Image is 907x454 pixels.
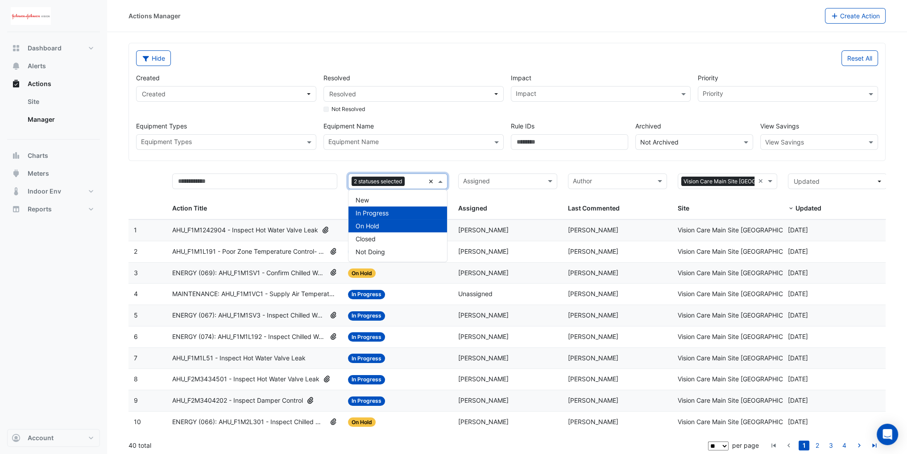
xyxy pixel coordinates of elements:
[348,311,385,321] span: In Progress
[788,269,808,277] span: 2025-09-29T16:38:57.355
[12,205,21,214] app-icon: Reports
[678,204,689,212] span: Site
[134,226,137,234] span: 1
[458,290,493,297] span: Unassigned
[134,333,138,340] span: 6
[348,332,385,342] span: In Progress
[458,333,509,340] span: [PERSON_NAME]
[788,290,808,297] span: 2025-09-29T16:34:24.164
[7,165,100,182] button: Meters
[356,222,379,230] span: On Hold
[698,73,718,83] label: Priority
[28,187,61,196] span: Indoor Env
[21,93,100,111] a: Site
[356,209,389,217] span: In Progress
[678,269,803,277] span: Vision Care Main Site [GEOGRAPHIC_DATA]
[128,11,181,21] div: Actions Manager
[428,177,436,187] span: Clear
[568,311,618,319] span: [PERSON_NAME]
[348,396,385,406] span: In Progress
[12,62,21,70] app-icon: Alerts
[458,418,509,425] span: [PERSON_NAME]
[854,441,865,450] a: go to next page
[134,248,137,255] span: 2
[7,57,100,75] button: Alerts
[678,248,803,255] span: Vision Care Main Site [GEOGRAPHIC_DATA]
[568,396,618,404] span: [PERSON_NAME]
[839,441,849,450] a: 4
[678,311,803,319] span: Vision Care Main Site [GEOGRAPHIC_DATA]
[678,354,803,362] span: Vision Care Main Site [GEOGRAPHIC_DATA]
[28,44,62,53] span: Dashboard
[28,433,54,442] span: Account
[12,79,21,88] app-icon: Actions
[788,375,808,383] span: 2025-09-22T10:57:08.902
[28,151,48,160] span: Charts
[12,151,21,160] app-icon: Charts
[783,441,794,450] a: go to previous page
[841,50,878,66] button: Reset All
[568,418,618,425] span: [PERSON_NAME]
[511,121,534,131] label: Rule IDs
[172,247,326,257] span: AHU_F1M1L191 - Poor Zone Temperature Control- Based on Operating Schedule
[28,62,46,70] span: Alerts
[28,169,49,178] span: Meters
[458,375,509,383] span: [PERSON_NAME]
[812,441,823,450] a: 2
[134,396,138,404] span: 9
[348,354,385,363] span: In Progress
[140,137,192,149] div: Equipment Types
[732,442,759,449] span: per page
[323,86,504,102] button: Resolved
[172,374,319,384] span: AHU_F2M3434501 - Inspect Hot Water Valve Leak
[811,441,824,450] li: page 2
[136,86,316,102] button: Created
[134,311,138,319] span: 5
[458,248,509,255] span: [PERSON_NAME]
[7,429,100,447] button: Account
[514,89,536,100] div: Impact
[824,441,837,450] li: page 3
[788,333,808,340] span: 2025-09-29T16:25:58.911
[799,441,809,450] a: 1
[788,226,808,234] span: 2025-09-30T15:18:52.332
[458,204,487,212] span: Assigned
[788,173,887,189] button: Updated
[568,290,618,297] span: [PERSON_NAME]
[12,169,21,178] app-icon: Meters
[356,235,376,243] span: Closed
[758,177,766,187] span: Clear
[136,121,316,131] label: Equipment Types
[7,93,100,132] div: Actions
[568,226,618,234] span: [PERSON_NAME]
[678,375,803,383] span: Vision Care Main Site [GEOGRAPHIC_DATA]
[869,441,880,450] a: go to last page
[458,311,509,319] span: [PERSON_NAME]
[172,353,306,363] span: AHU_F1M1L51 - Inspect Hot Water Valve Leak
[458,269,509,277] span: [PERSON_NAME]
[172,225,318,235] span: AHU_F1M1242904 - Inspect Hot Water Valve Leak
[323,73,350,83] label: Resolved
[568,354,618,362] span: [PERSON_NAME]
[348,417,376,427] span: On Hold
[327,137,379,149] div: Equipment Name
[7,200,100,218] button: Reports
[134,418,141,425] span: 10
[458,396,509,404] span: [PERSON_NAME]
[142,90,166,98] span: Created
[329,90,356,98] span: Resolved
[678,333,803,340] span: Vision Care Main Site [GEOGRAPHIC_DATA]
[788,354,808,362] span: 2025-09-25T13:17:59.097
[352,177,405,186] span: 2 statuses selected
[134,269,138,277] span: 3
[837,441,851,450] li: page 4
[172,332,326,342] span: ENERGY (074): AHU_F1M1L192 - Inspect Chilled Water Valve Leak [BEEP]
[788,311,808,319] span: 2025-09-29T16:33:04.667
[348,290,385,299] span: In Progress
[760,121,799,131] label: View Savings
[458,354,509,362] span: [PERSON_NAME]
[678,396,803,404] span: Vision Care Main Site [GEOGRAPHIC_DATA]
[356,248,385,256] span: Not Doing
[788,248,808,255] span: 2025-09-30T07:36:27.261
[568,204,620,212] span: Last Commented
